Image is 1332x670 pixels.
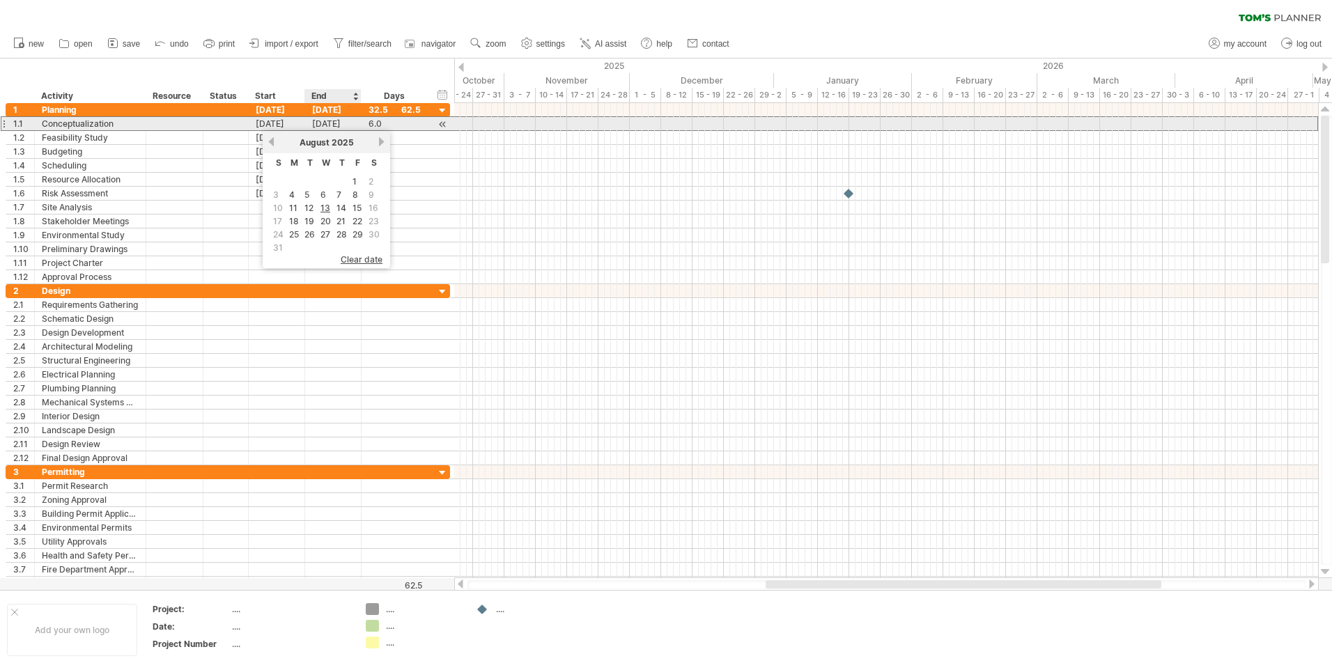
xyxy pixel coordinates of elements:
[13,242,34,256] div: 1.10
[272,228,285,241] span: 24
[335,188,343,201] a: 7
[13,228,34,242] div: 1.9
[1100,88,1131,102] div: 16 - 20
[42,159,139,172] div: Scheduling
[13,465,34,478] div: 3
[683,35,734,53] a: contact
[351,215,364,228] a: 22
[518,35,569,53] a: settings
[29,39,44,49] span: new
[661,88,692,102] div: 8 - 12
[369,117,421,130] div: 6.0
[486,39,506,49] span: zoom
[335,215,347,228] a: 21
[536,88,567,102] div: 10 - 14
[42,410,139,423] div: Interior Design
[351,228,364,241] a: 29
[1194,88,1225,102] div: 6 - 10
[271,189,286,201] td: this is a weekend day
[724,88,755,102] div: 22 - 26
[13,270,34,283] div: 1.12
[42,465,139,478] div: Permitting
[1225,88,1257,102] div: 13 - 17
[13,145,34,158] div: 1.3
[42,201,139,214] div: Site Analysis
[42,312,139,325] div: Schematic Design
[319,228,332,241] a: 27
[272,188,280,201] span: 3
[288,228,300,241] a: 25
[341,254,382,265] span: clear date
[369,159,421,172] div: 6.0
[271,242,286,254] td: this is a weekend day
[13,437,34,451] div: 2.11
[303,228,316,241] a: 26
[42,215,139,228] div: Stakeholder Meetings
[153,603,229,615] div: Project:
[249,145,305,158] div: [DATE]
[42,507,139,520] div: Building Permit Application
[288,201,299,215] a: 11
[366,228,382,240] td: this is a weekend day
[473,88,504,102] div: 27 - 31
[367,228,381,241] span: 30
[303,215,316,228] a: 19
[595,39,626,49] span: AI assist
[496,603,572,615] div: ....
[42,145,139,158] div: Budgeting
[271,215,286,227] td: this is a weekend day
[13,187,34,200] div: 1.6
[656,39,672,49] span: help
[13,131,34,144] div: 1.2
[13,284,34,297] div: 2
[42,423,139,437] div: Landscape Design
[369,103,421,116] div: 32.5
[335,201,348,215] a: 14
[13,117,34,130] div: 1.1
[339,157,345,168] span: Thursday
[153,638,229,650] div: Project Number
[232,621,349,632] div: ....
[7,604,137,656] div: Add your own logo
[1224,39,1267,49] span: my account
[249,103,305,116] div: [DATE]
[41,89,138,103] div: Activity
[249,117,305,130] div: [DATE]
[42,256,139,270] div: Project Charter
[386,637,462,648] div: ....
[104,35,144,53] a: save
[42,228,139,242] div: Environmental Study
[210,89,240,103] div: Status
[42,340,139,353] div: Architectural Modeling
[319,201,332,215] a: 13
[467,35,510,53] a: zoom
[1069,88,1100,102] div: 9 - 13
[367,175,375,188] span: 2
[303,188,311,201] a: 5
[265,39,318,49] span: import / export
[630,88,661,102] div: 1 - 5
[362,580,422,591] div: 62.5
[272,241,284,254] span: 31
[332,137,354,148] span: 2025
[1006,88,1037,102] div: 23 - 27
[255,89,297,103] div: Start
[13,535,34,548] div: 3.5
[42,437,139,451] div: Design Review
[975,88,1006,102] div: 16 - 20
[42,368,139,381] div: Electrical Planning
[13,173,34,186] div: 1.5
[42,549,139,562] div: Health and Safety Permits
[271,228,286,240] td: this is a weekend day
[246,35,323,53] a: import / export
[13,382,34,395] div: 2.7
[232,603,349,615] div: ....
[153,621,229,632] div: Date:
[598,88,630,102] div: 24 - 28
[42,479,139,492] div: Permit Research
[13,549,34,562] div: 3.6
[319,215,332,228] a: 20
[849,88,881,102] div: 19 - 23
[319,188,327,201] a: 6
[637,35,676,53] a: help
